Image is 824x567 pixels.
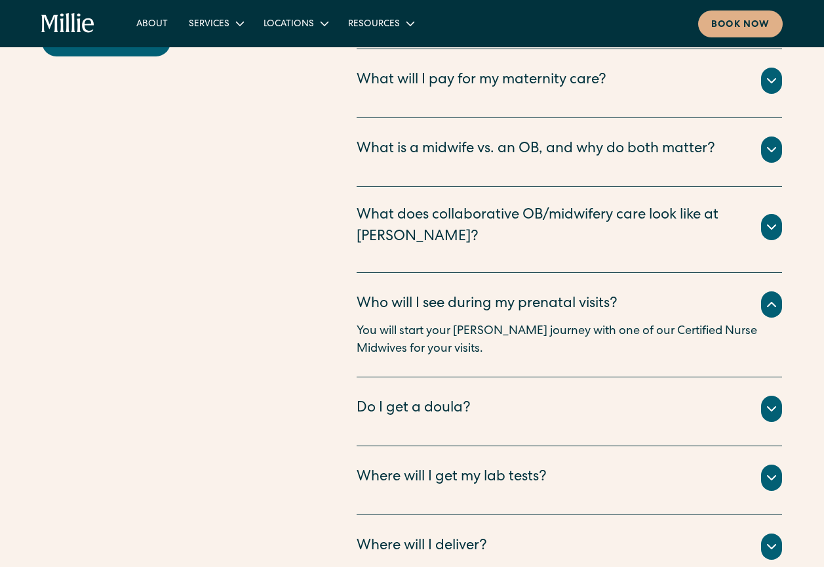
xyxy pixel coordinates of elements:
div: Where will I get my lab tests? [357,467,547,489]
div: Services [189,18,229,31]
div: Locations [264,18,314,31]
div: Resources [348,18,400,31]
div: What will I pay for my maternity care? [357,70,606,92]
a: home [41,13,94,34]
div: Resources [338,12,423,34]
div: Where will I deliver? [357,536,487,558]
div: What does collaborative OB/midwifery care look like at [PERSON_NAME]? [357,205,745,249]
a: Book now [698,10,783,37]
p: You will start your [PERSON_NAME] journey with one of our Certified Nurse Midwives for your visits. [357,323,782,358]
div: Book now [711,18,770,32]
div: Who will I see during my prenatal visits? [357,294,618,316]
div: Locations [253,12,338,34]
div: What is a midwife vs. an OB, and why do both matter? [357,139,715,161]
div: Services [178,12,253,34]
a: About [126,12,178,34]
div: Do I get a doula? [357,398,471,420]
